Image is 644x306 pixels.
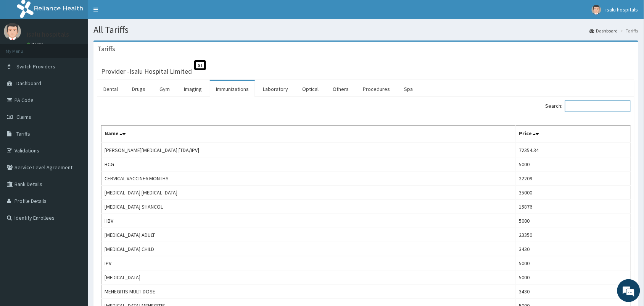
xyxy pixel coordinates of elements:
span: St [194,60,206,70]
a: Drugs [126,81,151,97]
td: 72354.34 [516,143,630,157]
h1: All Tariffs [93,25,638,35]
td: 5000 [516,214,630,228]
td: [MEDICAL_DATA] ADULT [101,228,516,242]
td: [PERSON_NAME][MEDICAL_DATA] [TDA/IPV] [101,143,516,157]
td: 3430 [516,285,630,299]
th: Price [516,126,630,143]
td: BCG [101,157,516,172]
td: 35000 [516,186,630,200]
a: Optical [296,81,325,97]
th: Name [101,126,516,143]
a: Laboratory [257,81,294,97]
p: isalu hospitals [27,31,69,38]
td: 3430 [516,242,630,256]
td: 5000 [516,256,630,270]
td: CERVICAL VACCINE6 MONTHS [101,172,516,186]
span: Dashboard [16,80,41,87]
a: Online [27,42,45,47]
a: Dental [97,81,124,97]
span: Claims [16,113,31,120]
a: Spa [398,81,419,97]
a: Procedures [357,81,396,97]
img: User Image [592,5,601,15]
li: Tariffs [619,28,638,34]
a: Gym [153,81,176,97]
td: MENEGITIS MULTI DOSE [101,285,516,299]
td: 23350 [516,228,630,242]
span: Switch Providers [16,63,55,70]
h3: Provider - Isalu Hospital Limited [101,68,192,75]
td: [MEDICAL_DATA] SHANCOL [101,200,516,214]
label: Search: [546,100,631,112]
td: IPV [101,256,516,270]
a: Imaging [178,81,208,97]
a: Others [327,81,355,97]
td: [MEDICAL_DATA] [101,270,516,285]
img: User Image [4,23,21,40]
a: Dashboard [590,28,618,34]
td: [MEDICAL_DATA] [MEDICAL_DATA] [101,186,516,200]
a: Immunizations [210,81,255,97]
td: [MEDICAL_DATA] CHILD [101,242,516,256]
h3: Tariffs [97,45,115,52]
td: 15876 [516,200,630,214]
td: 5000 [516,270,630,285]
td: 5000 [516,157,630,172]
input: Search: [565,100,631,112]
td: 22209 [516,172,630,186]
span: Tariffs [16,130,30,137]
span: isalu hospitals [606,6,638,13]
td: HBV [101,214,516,228]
